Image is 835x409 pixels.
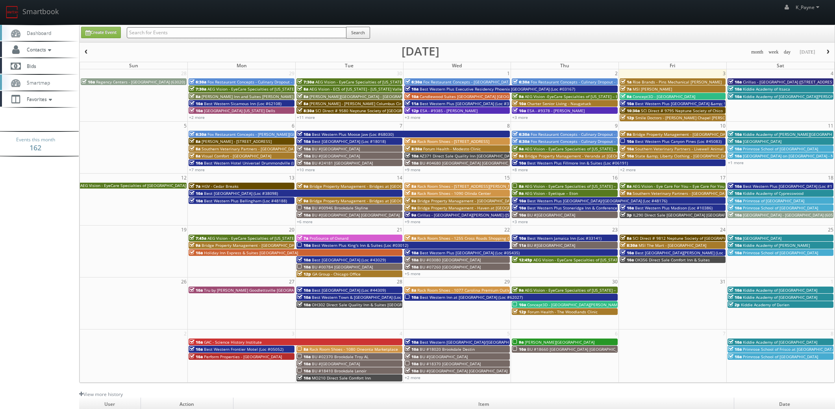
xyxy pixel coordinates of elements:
[189,86,206,92] span: 7:30a
[420,264,481,270] span: BU #07260 [GEOGRAPHIC_DATA]
[527,302,621,307] span: Concept3D - [GEOGRAPHIC_DATA][PERSON_NAME]
[633,94,695,99] span: Concept3D - [GEOGRAPHIC_DATA]
[420,108,478,113] span: ESA - #9385 - [PERSON_NAME]
[728,235,742,241] span: 10a
[23,79,50,86] span: Smartmap
[297,375,311,381] span: 10a
[80,183,293,188] span: AEG Vision - EyeCare Specialties of [GEOGRAPHIC_DATA] – [PERSON_NAME] Eyecare Associates ([PERSON...
[297,167,315,172] a: +10 more
[417,198,516,204] span: Bridge Property Management - [GEOGRAPHIC_DATA]
[728,160,744,165] a: +1 more
[405,339,418,345] span: 10a
[743,242,810,248] span: Kiddie Academy of [PERSON_NAME]
[633,183,759,189] span: AEG Vision - Eye Care For You – Eye Care For You ([PERSON_NAME])
[297,257,311,263] span: 10a
[312,146,360,152] span: BU #[GEOGRAPHIC_DATA]
[728,346,742,352] span: 10a
[312,139,386,144] span: Best [GEOGRAPHIC_DATA] (Loc #18018)
[189,131,206,137] span: 6:30a
[297,139,311,144] span: 10a
[297,153,311,159] span: 10a
[417,287,514,293] span: Rack Room Shoes - 1077 Carolina Premium Outlets
[513,146,524,152] span: 9a
[620,212,632,218] span: 3p
[620,191,631,196] span: 9a
[204,354,282,359] span: Perform Properties - [GEOGRAPHIC_DATA]
[405,115,420,120] a: +3 more
[728,183,742,189] span: 10a
[420,361,481,366] span: BU #18370 [GEOGRAPHIC_DATA]
[417,191,491,196] span: Rack Room Shoes - 1090 Olinda Center
[189,191,203,196] span: 10a
[620,131,631,137] span: 9a
[420,339,551,345] span: Best Western [GEOGRAPHIC_DATA]/[GEOGRAPHIC_DATA] (Loc #05785)
[405,368,418,374] span: 10a
[315,108,426,113] span: SCI Direct # 9580 Neptune Society of [GEOGRAPHIC_DATA]
[743,235,781,241] span: [GEOGRAPHIC_DATA]
[207,131,328,137] span: Fox Restaurant Concepts - [PERSON_NAME][GEOGRAPHIC_DATA]
[620,250,634,255] span: 10a
[405,167,420,172] a: +9 more
[79,391,123,398] a: View more history
[728,294,742,300] span: 10a
[312,354,368,359] span: BU #02370 Brookdale Troy AL
[620,235,631,241] span: 8a
[420,257,481,263] span: BU #03080 [GEOGRAPHIC_DATA]
[189,198,203,204] span: 10a
[189,250,203,255] span: 10a
[635,153,815,159] span: State &amp; Liberty Clothing - [GEOGRAPHIC_DATA] - [GEOGRAPHIC_DATA], [GEOGRAPHIC_DATA]
[189,183,200,189] span: 7a
[207,79,332,85] span: Fox Restaurant Concepts - Culinary Dropout - [GEOGRAPHIC_DATA]
[312,271,361,277] span: GA Group - Chicago Office
[513,235,526,241] span: 10a
[527,205,657,211] span: Best Western Plus Stoneridge Inn & Conference Centre (Loc #66085)
[312,368,367,374] span: BU #18410 Brookdale Lenoir
[781,47,794,57] button: day
[405,198,416,204] span: 9a
[512,219,528,224] a: +3 more
[297,205,311,211] span: 10a
[728,191,742,196] span: 10a
[405,250,418,255] span: 10a
[513,101,526,106] span: 10a
[402,47,439,55] h2: [DATE]
[297,294,311,300] span: 10a
[405,271,420,276] a: +5 more
[743,250,818,255] span: Primrose School of [GEOGRAPHIC_DATA]
[189,235,206,241] span: 7:45a
[420,86,575,92] span: Best Western Plus Executive Residency Phoenix [GEOGRAPHIC_DATA] (Loc #03167)
[633,86,672,92] span: MSI [PERSON_NAME]
[309,94,421,99] span: [PERSON_NAME][GEOGRAPHIC_DATA] - [GEOGRAPHIC_DATA]
[202,153,271,159] span: Visual Comfort - [GEOGRAPHIC_DATA]
[766,47,781,57] button: week
[728,212,742,218] span: 10a
[312,375,371,381] span: MO210 Direct Sale Comfort Inn
[405,101,418,106] span: 11a
[525,191,578,196] span: AEG Vision - Eyetique – Eton
[635,101,761,106] span: Best Western Plus [GEOGRAPHIC_DATA] &amp; Suites (Loc #44475)
[405,212,416,218] span: 9a
[417,183,520,189] span: Rack Room Shoes - [STREET_ADDRESS][PERSON_NAME]
[533,257,682,263] span: AEG Vision - EyeCare Specialties of [US_STATE] – [PERSON_NAME] & Associates
[620,139,634,144] span: 10a
[512,115,528,120] a: +3 more
[728,146,742,152] span: 10a
[405,153,418,159] span: 10a
[420,368,507,374] span: BU #[GEOGRAPHIC_DATA] [GEOGRAPHIC_DATA]
[633,191,730,196] span: Southern Veterinary Partners - [GEOGRAPHIC_DATA]
[633,79,722,85] span: Rise Brands - Pins Mechanical [PERSON_NAME]
[420,346,475,352] span: BU #18020 Brookdale Destin
[420,250,520,255] span: Best Western Plus [GEOGRAPHIC_DATA] (Loc #05435)
[312,294,418,300] span: Best Western Town & [GEOGRAPHIC_DATA] (Loc #05423)
[297,302,311,307] span: 10a
[297,101,308,106] span: 8a
[635,139,722,144] span: Best Western Plus Canyon Pines (Loc #45083)
[743,287,817,293] span: Kiddie Academy of [GEOGRAPHIC_DATA]
[189,115,205,120] a: +2 more
[728,354,742,359] span: 10a
[423,146,481,152] span: Forum Health - Modesto Clinic
[635,205,713,211] span: Best Western Plus Madison (Loc #10386)
[405,354,418,359] span: 10a
[743,339,817,345] span: Kiddie Academy of [GEOGRAPHIC_DATA]
[405,257,418,263] span: 10a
